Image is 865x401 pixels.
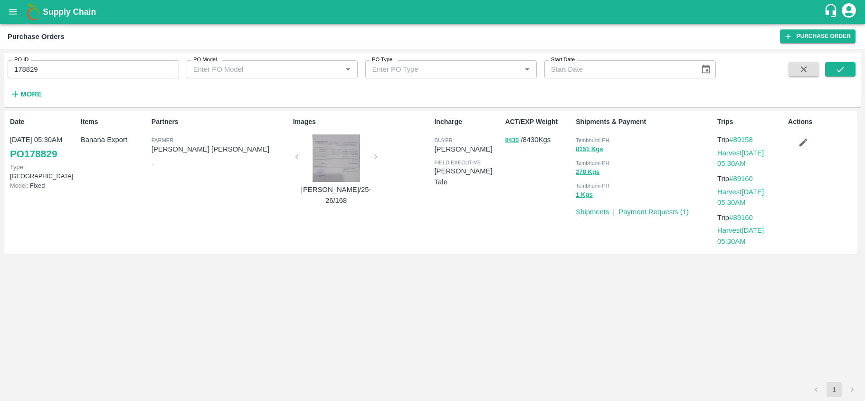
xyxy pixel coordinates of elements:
label: PO ID [14,56,29,64]
a: Shipments [576,208,609,216]
p: Trips [717,117,784,127]
span: buyer [434,137,452,143]
a: Supply Chain [43,5,824,19]
p: Trip [717,134,784,145]
label: PO Model [193,56,217,64]
input: Start Date [544,60,693,78]
p: [PERSON_NAME] [PERSON_NAME] [152,144,289,154]
p: [GEOGRAPHIC_DATA] [10,162,77,181]
p: [PERSON_NAME]/25-26/168 [301,184,372,206]
button: 1 Kgs [576,190,592,200]
div: account of current user [840,2,857,22]
p: [DATE] 05:30AM [10,134,77,145]
a: PO178829 [10,145,57,162]
span: Tembhurni PH [576,137,609,143]
a: #89160 [729,175,753,182]
p: Incharge [434,117,501,127]
span: field executive [434,160,481,165]
a: Payment Requests (1) [618,208,689,216]
button: page 1 [827,382,842,397]
p: Shipments & Payment [576,117,713,127]
span: , [152,160,153,165]
button: 8151 Kgs [576,144,603,155]
a: #89158 [729,136,753,143]
input: Enter PO ID [8,60,179,78]
a: Harvest[DATE] 05:30AM [717,227,764,245]
span: Farmer [152,137,173,143]
button: open drawer [2,1,24,23]
p: Actions [788,117,855,127]
p: Trip [717,212,784,223]
button: Open [521,63,533,76]
span: Model: [10,182,28,189]
button: Open [342,63,354,76]
label: Start Date [551,56,575,64]
a: Purchase Order [780,29,855,43]
span: Tembhurni PH [576,160,609,166]
a: #89160 [729,214,753,221]
p: Items [81,117,148,127]
a: Harvest[DATE] 05:30AM [717,188,764,206]
img: logo [24,2,43,21]
span: Type: [10,163,25,171]
p: / 8430 Kgs [505,134,572,145]
p: [PERSON_NAME] Tale [434,166,501,187]
label: PO Type [372,56,392,64]
p: Partners [152,117,289,127]
input: Enter PO Model [190,63,327,76]
div: | [609,203,615,217]
button: Choose date [697,60,715,78]
input: Enter PO Type [368,63,506,76]
p: Trip [717,173,784,184]
p: ACT/EXP Weight [505,117,572,127]
p: Date [10,117,77,127]
nav: pagination navigation [807,382,861,397]
b: Supply Chain [43,7,96,17]
span: Tembhurni PH [576,183,609,189]
p: [PERSON_NAME] [434,144,501,154]
button: 278 Kgs [576,167,599,178]
p: Fixed [10,181,77,190]
a: Harvest[DATE] 05:30AM [717,149,764,167]
div: Purchase Orders [8,30,65,43]
button: More [8,86,44,102]
p: Banana Export [81,134,148,145]
p: Images [293,117,431,127]
strong: More [20,90,42,98]
div: customer-support [824,3,840,20]
button: 8430 [505,135,519,146]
